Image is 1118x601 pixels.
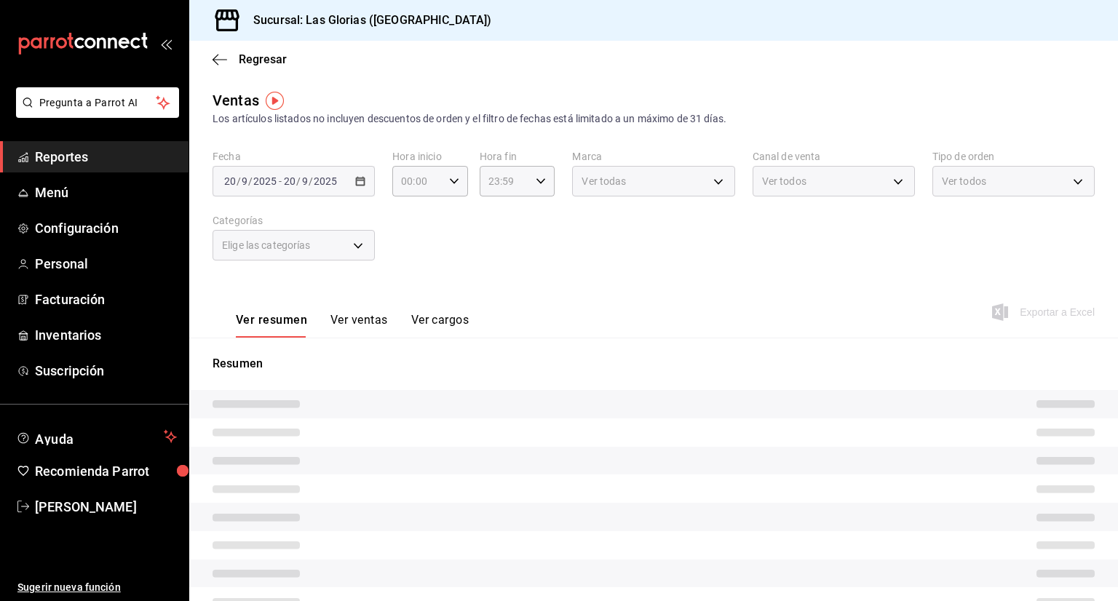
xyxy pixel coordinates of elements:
[266,92,284,110] img: Tooltip marker
[236,313,307,338] button: Ver resumen
[223,175,237,187] input: --
[35,361,177,381] span: Suscripción
[241,175,248,187] input: --
[753,151,915,162] label: Canal de venta
[17,580,177,595] span: Sugerir nueva función
[35,325,177,345] span: Inventarios
[253,175,277,187] input: ----
[762,174,806,188] span: Ver todos
[16,87,179,118] button: Pregunta a Parrot AI
[35,497,177,517] span: [PERSON_NAME]
[35,461,177,481] span: Recomienda Parrot
[248,175,253,187] span: /
[480,151,555,162] label: Hora fin
[239,52,287,66] span: Regresar
[411,313,469,338] button: Ver cargos
[296,175,301,187] span: /
[236,313,469,338] div: navigation tabs
[35,147,177,167] span: Reportes
[213,52,287,66] button: Regresar
[932,151,1095,162] label: Tipo de orden
[35,218,177,238] span: Configuración
[279,175,282,187] span: -
[582,174,626,188] span: Ver todas
[35,183,177,202] span: Menú
[213,355,1095,373] p: Resumen
[309,175,313,187] span: /
[160,38,172,49] button: open_drawer_menu
[35,428,158,445] span: Ayuda
[10,106,179,121] a: Pregunta a Parrot AI
[942,174,986,188] span: Ver todos
[213,215,375,226] label: Categorías
[283,175,296,187] input: --
[572,151,734,162] label: Marca
[237,175,241,187] span: /
[330,313,388,338] button: Ver ventas
[35,290,177,309] span: Facturación
[213,111,1095,127] div: Los artículos listados no incluyen descuentos de orden y el filtro de fechas está limitado a un m...
[313,175,338,187] input: ----
[213,89,259,111] div: Ventas
[213,151,375,162] label: Fecha
[392,151,468,162] label: Hora inicio
[222,238,311,252] span: Elige las categorías
[242,12,491,29] h3: Sucursal: Las Glorias ([GEOGRAPHIC_DATA])
[35,254,177,274] span: Personal
[39,95,156,111] span: Pregunta a Parrot AI
[301,175,309,187] input: --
